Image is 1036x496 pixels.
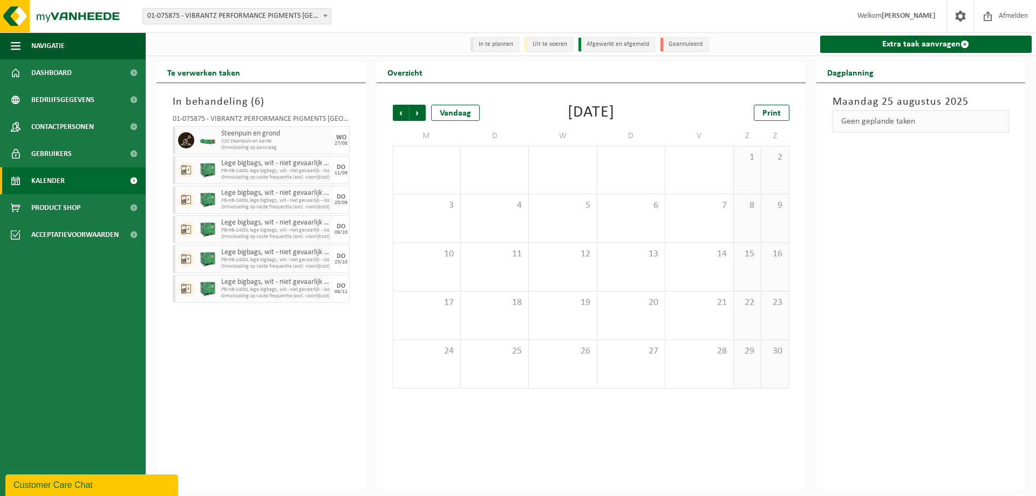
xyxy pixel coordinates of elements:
span: C10 steenpuin en aarde [221,138,331,145]
span: 5 [534,200,591,212]
h2: Dagplanning [816,62,884,83]
span: 10 [399,248,455,260]
div: Geen geplande taken [833,110,1010,133]
span: 1 [739,152,755,164]
span: 19 [534,297,591,309]
span: 9 [767,200,783,212]
span: Vorige [393,105,409,121]
strong: [PERSON_NAME] [882,12,936,20]
span: PB-HB-1400L lege bigbags, wit - niet gevaarlijk - los [221,198,331,204]
span: 8 [739,200,755,212]
span: 2 [767,152,783,164]
span: 01-075875 - VIBRANTZ PERFORMANCE PIGMENTS BELGIUM - MENEN [142,8,331,24]
span: 4 [466,200,523,212]
span: Lege bigbags, wit - niet gevaarlijk - los [221,248,331,257]
span: Acceptatievoorwaarden [31,221,119,248]
td: Z [734,126,761,146]
span: 18 [466,297,523,309]
div: DO [337,253,345,260]
span: 6 [255,97,261,107]
span: 11 [466,248,523,260]
td: M [393,126,461,146]
span: 28 [671,345,727,357]
img: PB-HB-1400-HPE-GN-01 [200,251,216,267]
td: Z [761,126,789,146]
span: 29 [739,345,755,357]
span: Contactpersonen [31,113,94,140]
span: Kalender [31,167,65,194]
span: 21 [671,297,727,309]
span: Lege bigbags, wit - niet gevaarlijk - los [221,189,331,198]
a: Extra taak aanvragen [820,36,1032,53]
span: Product Shop [31,194,80,221]
span: Lege bigbags, wit - niet gevaarlijk - los [221,278,331,287]
h2: Overzicht [377,62,433,83]
h3: In behandeling ( ) [173,94,350,110]
span: Bedrijfsgegevens [31,86,94,113]
span: Steenpuin en grond [221,130,331,138]
div: 27/08 [335,141,347,146]
span: 15 [739,248,755,260]
span: 27 [603,345,659,357]
span: Navigatie [31,32,65,59]
span: 23 [767,297,783,309]
td: D [597,126,665,146]
h2: Te verwerken taken [156,62,251,83]
span: 12 [534,248,591,260]
li: In te plannen [471,37,519,52]
span: Omwisseling op vaste frequentie (excl. voorrijkost) [221,174,331,181]
span: 24 [399,345,455,357]
span: Volgende [410,105,426,121]
span: Omwisseling op vaste frequentie (excl. voorrijkost) [221,204,331,210]
div: DO [337,194,345,200]
iframe: chat widget [5,472,180,496]
span: Lege bigbags, wit - niet gevaarlijk - los [221,159,331,168]
span: Lege bigbags, wit - niet gevaarlijk - los [221,219,331,227]
span: 26 [534,345,591,357]
div: Vandaag [431,105,480,121]
td: V [665,126,733,146]
img: PB-HB-1400-HPE-GN-01 [200,221,216,237]
img: PB-HB-1400-HPE-GN-01 [200,281,216,297]
div: 01-075875 - VIBRANTZ PERFORMANCE PIGMENTS [GEOGRAPHIC_DATA] - MENEN [173,115,350,126]
img: HK-XC-10-GN-00 [200,137,216,145]
td: W [529,126,597,146]
span: PB-HB-1400L lege bigbags, wit - niet gevaarlijk - los [221,257,331,263]
div: WO [336,134,346,141]
div: DO [337,223,345,230]
span: PB-HB-1400L lege bigbags, wit - niet gevaarlijk - los [221,287,331,293]
div: DO [337,283,345,289]
span: Print [762,109,781,118]
span: Omwisseling op vaste frequentie (excl. voorrijkost) [221,234,331,240]
span: Dashboard [31,59,72,86]
span: 7 [671,200,727,212]
div: [DATE] [568,105,615,121]
li: Geannuleerd [660,37,708,52]
span: 22 [739,297,755,309]
span: 25 [466,345,523,357]
img: PB-HB-1400-HPE-GN-01 [200,192,216,208]
a: Print [754,105,789,121]
span: 6 [603,200,659,212]
span: 30 [767,345,783,357]
span: 3 [399,200,455,212]
span: PB-HB-1400L lege bigbags, wit - niet gevaarlijk - los [221,168,331,174]
td: D [461,126,529,146]
span: Gebruikers [31,140,72,167]
div: 25/09 [335,200,347,206]
h3: Maandag 25 augustus 2025 [833,94,1010,110]
span: 14 [671,248,727,260]
span: PB-HB-1400L lege bigbags, wit - niet gevaarlijk - los [221,227,331,234]
span: 16 [767,248,783,260]
div: DO [337,164,345,171]
div: 11/09 [335,171,347,176]
span: 13 [603,248,659,260]
img: PB-HB-1400-HPE-GN-01 [200,162,216,178]
div: 06/11 [335,289,347,295]
div: 23/10 [335,260,347,265]
div: 09/10 [335,230,347,235]
span: Omwisseling op vaste frequentie (excl. voorrijkost) [221,263,331,270]
span: Omwisseling op vaste frequentie (excl. voorrijkost) [221,293,331,300]
li: Afgewerkt en afgemeld [578,37,655,52]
